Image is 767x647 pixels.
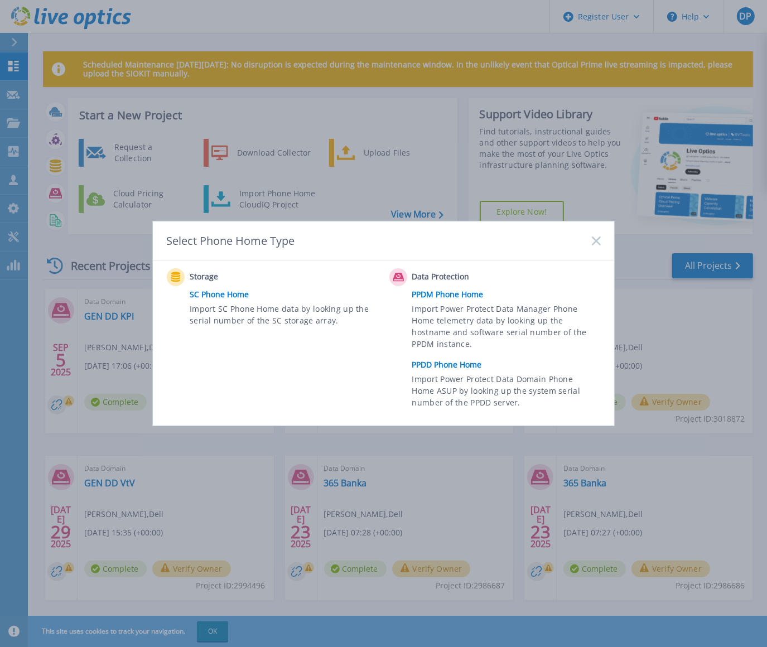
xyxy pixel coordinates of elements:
a: PPDM Phone Home [412,286,606,303]
span: Import SC Phone Home data by looking up the serial number of the SC storage array. [190,303,375,329]
span: Import Power Protect Data Domain Phone Home ASUP by looking up the system serial number of the PP... [412,373,598,412]
a: SC Phone Home [190,286,384,303]
span: Storage [190,271,301,284]
span: Data Protection [412,271,523,284]
a: PPDD Phone Home [412,356,606,373]
span: Import Power Protect Data Manager Phone Home telemetry data by looking up the hostname and softwa... [412,303,598,354]
div: Select Phone Home Type [166,233,296,248]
